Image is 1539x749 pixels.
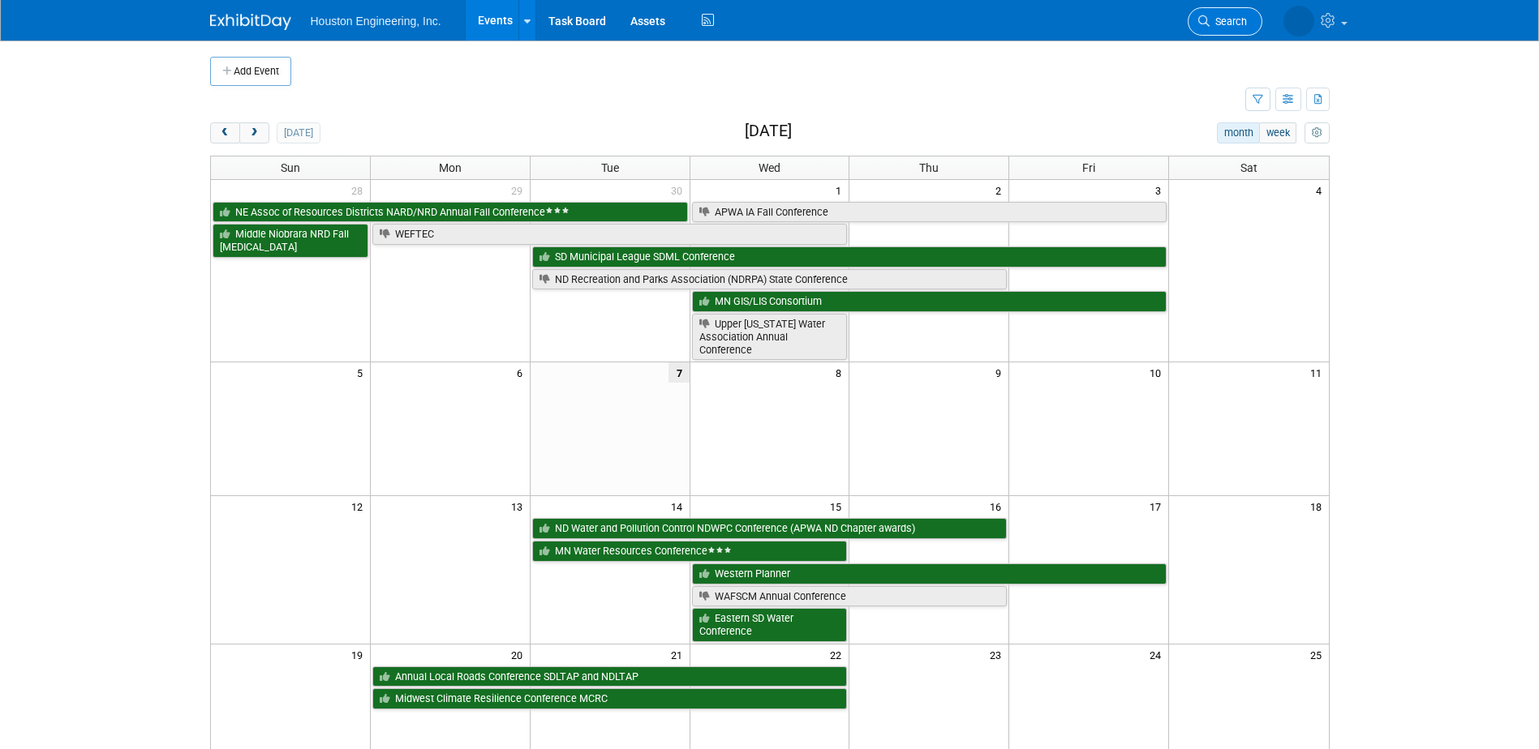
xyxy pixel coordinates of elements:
a: Middle Niobrara NRD Fall [MEDICAL_DATA] [213,224,368,257]
span: 6 [515,362,530,383]
button: Add Event [210,57,291,86]
span: 2 [994,180,1008,200]
span: 10 [1148,362,1168,383]
span: 19 [350,644,370,665]
span: Houston Engineering, Inc. [311,15,441,28]
span: 15 [828,496,849,516]
h2: [DATE] [745,122,792,140]
span: 25 [1309,644,1329,665]
img: Heidi Joarnt [1283,6,1314,36]
a: Midwest Climate Resilience Conference MCRC [372,688,848,709]
span: 7 [668,362,690,383]
span: 22 [828,644,849,665]
span: Wed [759,161,780,174]
span: 3 [1154,180,1168,200]
button: prev [210,122,240,143]
span: 16 [988,496,1008,516]
a: WEFTEC [372,224,848,245]
button: [DATE] [277,122,320,143]
span: 18 [1309,496,1329,516]
span: 13 [509,496,530,516]
span: 30 [669,180,690,200]
span: 5 [355,362,370,383]
span: 21 [669,644,690,665]
button: month [1217,122,1260,143]
span: 8 [834,362,849,383]
button: week [1259,122,1296,143]
a: ND Recreation and Parks Association (NDRPA) State Conference [532,269,1008,290]
button: myCustomButton [1305,122,1329,143]
a: NE Assoc of Resources Districts NARD/NRD Annual Fall Conference [213,202,688,223]
span: 9 [994,362,1008,383]
span: 14 [669,496,690,516]
a: MN GIS/LIS Consortium [692,291,1167,312]
span: 17 [1148,496,1168,516]
span: 11 [1309,362,1329,383]
a: Eastern SD Water Conference [692,608,848,641]
span: Tue [601,161,619,174]
a: Annual Local Roads Conference SDLTAP and NDLTAP [372,666,848,687]
a: Western Planner [692,563,1167,584]
span: 28 [350,180,370,200]
a: MN Water Resources Conference [532,541,848,562]
a: Search [1188,7,1262,36]
a: SD Municipal League SDML Conference [532,246,1167,267]
a: WAFSCM Annual Conference [692,586,1008,607]
span: Fri [1082,161,1095,174]
span: Thu [919,161,939,174]
span: 29 [509,180,530,200]
span: 23 [988,644,1008,665]
a: ND Water and Pollution Control NDWPC Conference (APWA ND Chapter awards) [532,518,1008,539]
span: 24 [1148,644,1168,665]
span: 1 [834,180,849,200]
span: Sat [1240,161,1257,174]
span: Sun [281,161,300,174]
button: next [239,122,269,143]
a: APWA IA Fall Conference [692,202,1167,223]
i: Personalize Calendar [1312,128,1322,139]
span: Search [1210,15,1247,28]
img: ExhibitDay [210,14,291,30]
a: Upper [US_STATE] Water Association Annual Conference [692,314,848,360]
span: 4 [1314,180,1329,200]
span: Mon [439,161,462,174]
span: 12 [350,496,370,516]
span: 20 [509,644,530,665]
